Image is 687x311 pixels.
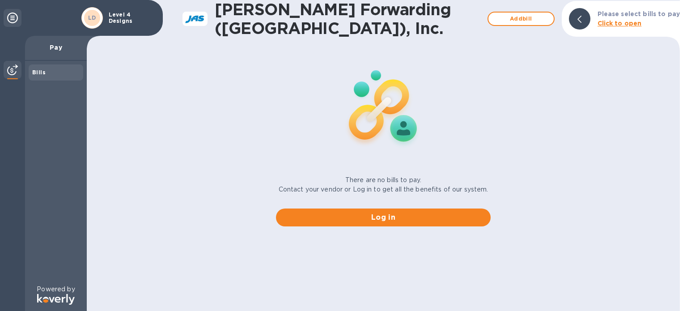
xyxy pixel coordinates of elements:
[283,212,483,223] span: Log in
[488,12,555,26] button: Addbill
[88,14,96,21] b: LD
[37,285,75,294] p: Powered by
[32,43,80,52] p: Pay
[598,20,642,27] b: Click to open
[496,13,547,24] span: Add bill
[109,12,153,24] p: Level 4 Designs
[37,294,75,305] img: Logo
[279,175,488,194] p: There are no bills to pay. Contact your vendor or Log in to get all the benefits of our system.
[598,10,680,17] b: Please select bills to pay
[276,209,491,226] button: Log in
[32,69,46,76] b: Bills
